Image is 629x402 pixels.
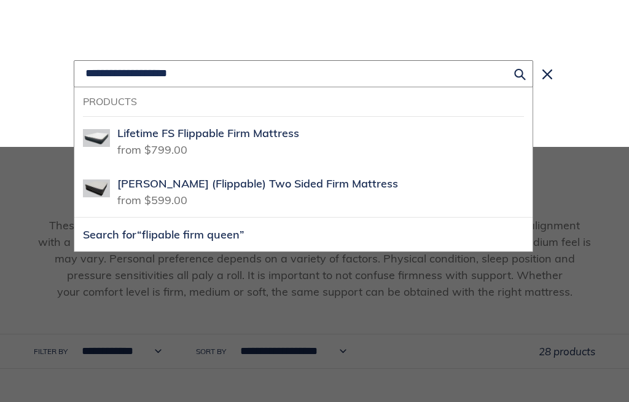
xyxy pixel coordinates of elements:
[137,227,244,242] span: “flipable firm queen”
[117,177,398,191] span: [PERSON_NAME] (Flippable) Two Sided Firm Mattress
[83,175,110,202] img: Del Ray (Flippable) Two Sided Firm Mattress
[117,139,187,157] span: from $799.00
[74,60,533,87] input: Search
[83,96,524,108] h3: Products
[74,167,533,217] a: Del Ray (Flippable) Two Sided Firm Mattress[PERSON_NAME] (Flippable) Two Sided Firm Mattressfrom ...
[74,116,533,167] a: Lifetime FS Flippable Firm MattressLifetime FS Flippable Firm Mattressfrom $799.00
[74,218,533,251] button: Search for“flipable firm queen”
[117,189,187,207] span: from $599.00
[83,125,110,152] img: Lifetime FS Flippable Firm Mattress
[117,127,299,141] span: Lifetime FS Flippable Firm Mattress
